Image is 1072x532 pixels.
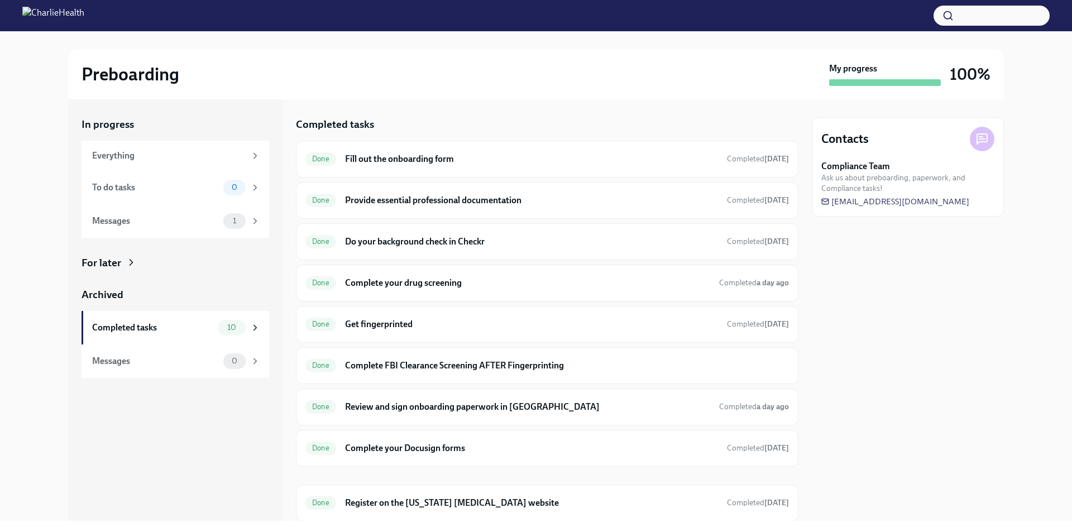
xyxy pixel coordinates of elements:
[305,196,336,204] span: Done
[764,319,789,329] strong: [DATE]
[764,154,789,164] strong: [DATE]
[225,183,244,191] span: 0
[727,319,789,329] span: October 14th, 2025 15:01
[305,444,336,452] span: Done
[345,401,710,413] h6: Review and sign onboarding paperwork in [GEOGRAPHIC_DATA]
[727,319,789,329] span: Completed
[305,494,789,512] a: DoneRegister on the [US_STATE] [MEDICAL_DATA] websiteCompleted[DATE]
[727,154,789,164] span: October 7th, 2025 21:42
[727,443,789,453] span: Completed
[757,402,789,411] strong: a day ago
[82,171,269,204] a: To do tasks0
[719,278,789,287] span: Completed
[92,322,213,334] div: Completed tasks
[82,287,269,302] a: Archived
[305,191,789,209] a: DoneProvide essential professional documentationCompleted[DATE]
[305,150,789,168] a: DoneFill out the onboarding formCompleted[DATE]
[821,131,869,147] h4: Contacts
[82,256,269,270] a: For later
[829,63,877,75] strong: My progress
[345,442,718,454] h6: Complete your Docusign forms
[305,274,789,292] a: DoneComplete your drug screeningCompleteda day ago
[727,195,789,205] span: October 8th, 2025 00:10
[345,194,718,207] h6: Provide essential professional documentation
[82,311,269,344] a: Completed tasks10
[727,154,789,164] span: Completed
[22,7,84,25] img: CharlieHealth
[719,277,789,288] span: October 13th, 2025 12:58
[305,361,336,370] span: Done
[92,355,219,367] div: Messages
[305,155,336,163] span: Done
[305,233,789,251] a: DoneDo your background check in CheckrCompleted[DATE]
[345,360,789,372] h6: Complete FBI Clearance Screening AFTER Fingerprinting
[226,217,243,225] span: 1
[727,236,789,247] span: October 8th, 2025 00:03
[345,318,718,330] h6: Get fingerprinted
[305,398,789,416] a: DoneReview and sign onboarding paperwork in [GEOGRAPHIC_DATA]Completeda day ago
[727,195,789,205] span: Completed
[821,196,969,207] a: [EMAIL_ADDRESS][DOMAIN_NAME]
[305,320,336,328] span: Done
[82,344,269,378] a: Messages0
[719,401,789,412] span: October 13th, 2025 13:23
[225,357,244,365] span: 0
[305,237,336,246] span: Done
[82,204,269,238] a: Messages1
[821,172,994,194] span: Ask us about preboarding, paperwork, and Compliance tasks!
[950,64,990,84] h3: 100%
[82,117,269,132] a: In progress
[821,160,890,172] strong: Compliance Team
[764,237,789,246] strong: [DATE]
[757,278,789,287] strong: a day ago
[764,498,789,507] strong: [DATE]
[82,141,269,171] a: Everything
[305,315,789,333] a: DoneGet fingerprintedCompleted[DATE]
[82,63,179,85] h2: Preboarding
[305,357,789,375] a: DoneComplete FBI Clearance Screening AFTER Fingerprinting
[305,402,336,411] span: Done
[345,497,718,509] h6: Register on the [US_STATE] [MEDICAL_DATA] website
[305,439,789,457] a: DoneComplete your Docusign formsCompleted[DATE]
[764,443,789,453] strong: [DATE]
[221,323,243,332] span: 10
[82,256,121,270] div: For later
[92,150,246,162] div: Everything
[92,181,219,194] div: To do tasks
[727,498,789,507] span: Completed
[727,497,789,508] span: October 8th, 2025 20:23
[719,402,789,411] span: Completed
[305,279,336,287] span: Done
[727,237,789,246] span: Completed
[345,153,718,165] h6: Fill out the onboarding form
[764,195,789,205] strong: [DATE]
[345,277,710,289] h6: Complete your drug screening
[345,236,718,248] h6: Do your background check in Checkr
[727,443,789,453] span: October 8th, 2025 00:01
[305,499,336,507] span: Done
[92,215,219,227] div: Messages
[296,117,374,132] h5: Completed tasks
